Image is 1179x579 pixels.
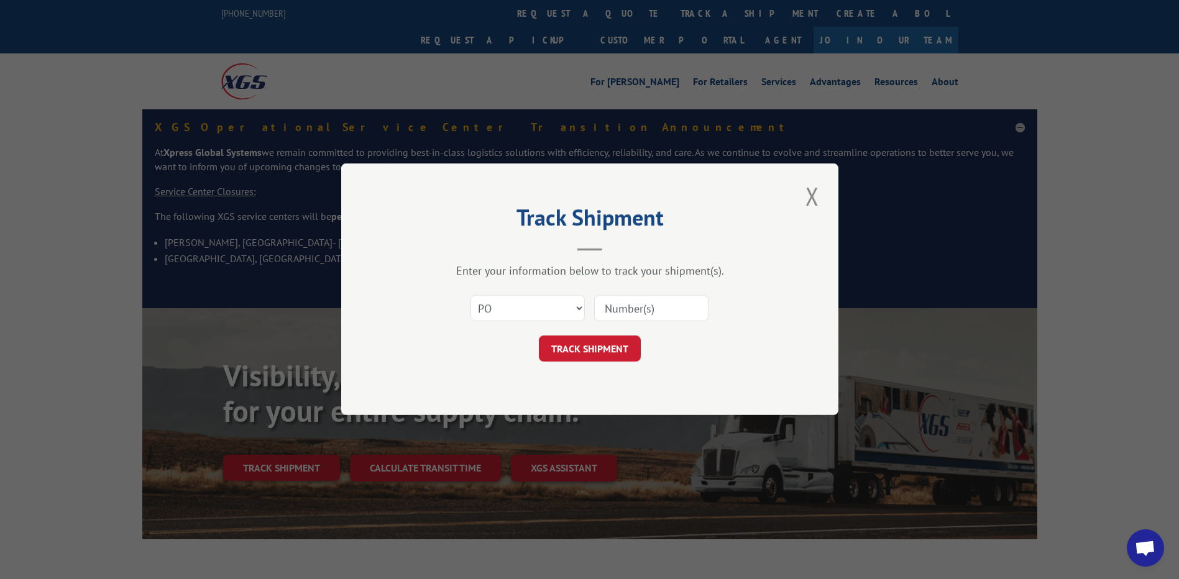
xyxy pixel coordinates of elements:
button: TRACK SHIPMENT [539,336,641,362]
input: Number(s) [594,296,709,322]
a: Open chat [1127,529,1164,567]
div: Enter your information below to track your shipment(s). [403,264,776,278]
button: Close modal [802,179,823,213]
h2: Track Shipment [403,209,776,232]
